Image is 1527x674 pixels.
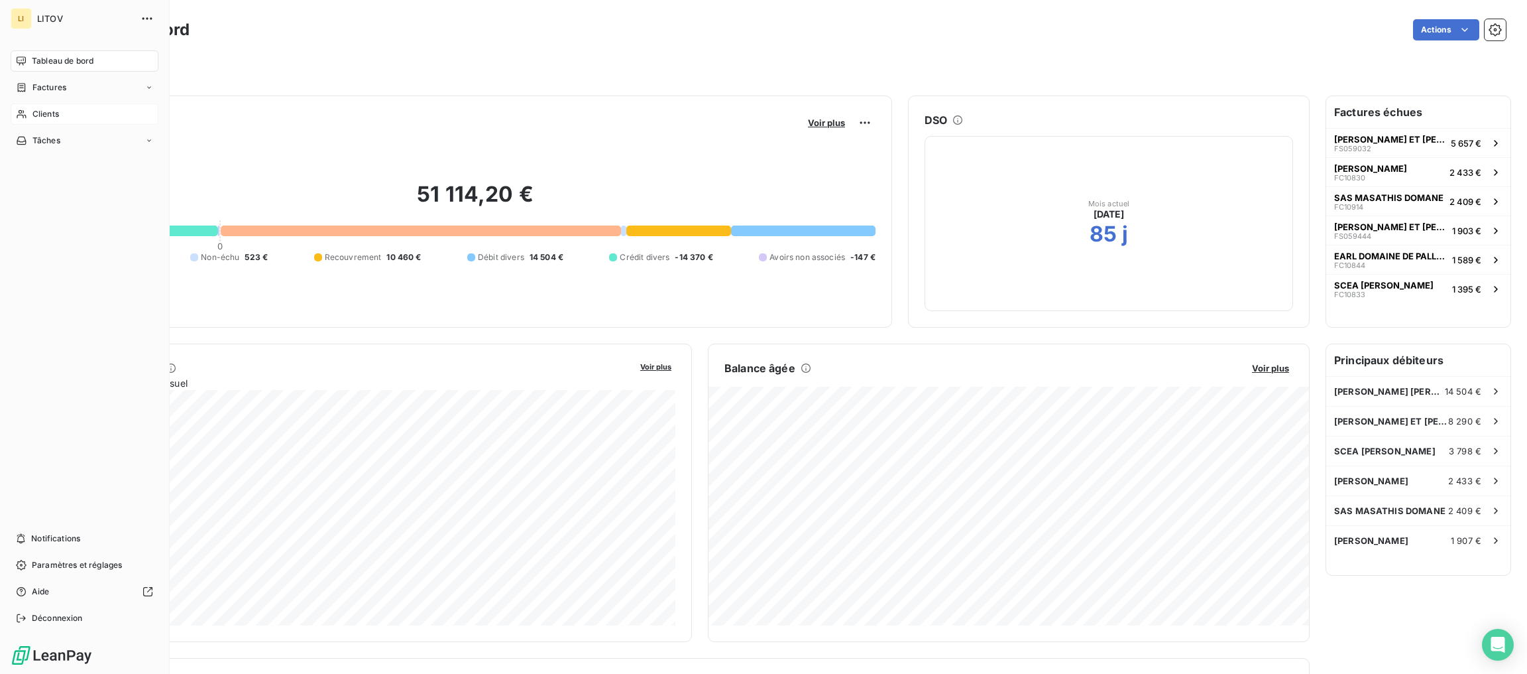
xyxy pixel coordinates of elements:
[1334,232,1371,240] span: FS059444
[1334,222,1447,232] span: [PERSON_NAME] ET [PERSON_NAME]
[11,645,93,666] img: Logo LeanPay
[1452,284,1481,295] span: 1 395 €
[804,117,849,129] button: Voir plus
[1448,506,1481,516] span: 2 409 €
[1094,208,1125,221] span: [DATE]
[75,181,876,221] h2: 51 114,20 €
[1334,163,1407,174] span: [PERSON_NAME]
[31,533,80,545] span: Notifications
[1326,96,1510,128] h6: Factures échues
[1445,386,1481,397] span: 14 504 €
[1451,138,1481,149] span: 5 657 €
[769,251,845,263] span: Avoirs non associés
[1334,134,1445,145] span: [PERSON_NAME] ET [PERSON_NAME]
[1334,386,1445,397] span: [PERSON_NAME] [PERSON_NAME]
[640,362,671,371] span: Voir plus
[1334,251,1447,261] span: EARL DOMAINE DE PALLUS
[1326,245,1510,274] button: EARL DOMAINE DE PALLUSFC108441 589 €
[32,82,66,94] span: Factures
[1448,416,1481,427] span: 8 290 €
[1334,261,1365,269] span: FC10844
[386,251,421,263] span: 10 460 €
[850,251,876,263] span: -147 €
[37,13,133,24] span: LITOV
[1334,476,1408,486] span: [PERSON_NAME]
[925,112,947,128] h6: DSO
[530,251,563,263] span: 14 504 €
[32,612,83,624] span: Déconnexion
[32,586,50,598] span: Aide
[217,241,223,251] span: 0
[1449,167,1481,178] span: 2 433 €
[1452,226,1481,236] span: 1 903 €
[1334,203,1363,211] span: FC10914
[32,108,59,120] span: Clients
[1326,186,1510,216] button: SAS MASATHIS DOMANEFC109142 409 €
[1334,291,1365,299] span: FC10833
[1334,506,1445,516] span: SAS MASATHIS DOMANE
[1449,446,1481,456] span: 3 798 €
[1334,446,1436,456] span: SCEA [PERSON_NAME]
[1334,174,1365,182] span: FC10830
[75,376,631,390] span: Chiffre d'affaires mensuel
[1326,216,1510,245] button: [PERSON_NAME] ET [PERSON_NAME]FS0594441 903 €
[1088,200,1130,208] span: Mois actuel
[724,360,795,376] h6: Balance âgée
[808,117,845,128] span: Voir plus
[1334,535,1408,546] span: [PERSON_NAME]
[1413,19,1479,40] button: Actions
[32,55,93,67] span: Tableau de bord
[32,135,60,147] span: Tâches
[1326,128,1510,157] button: [PERSON_NAME] ET [PERSON_NAME]FS0590325 657 €
[1482,629,1514,661] div: Open Intercom Messenger
[675,251,712,263] span: -14 370 €
[11,581,158,602] a: Aide
[245,251,268,263] span: 523 €
[1326,157,1510,186] button: [PERSON_NAME]FC108302 433 €
[1326,274,1510,303] button: SCEA [PERSON_NAME]FC108331 395 €
[1334,416,1448,427] span: [PERSON_NAME] ET [PERSON_NAME]
[32,559,122,571] span: Paramètres et réglages
[1252,363,1289,373] span: Voir plus
[1248,362,1293,374] button: Voir plus
[1090,221,1117,247] h2: 85
[1122,221,1128,247] h2: j
[1334,192,1443,203] span: SAS MASATHIS DOMANE
[478,251,524,263] span: Débit divers
[1334,145,1371,153] span: FS059032
[620,251,669,263] span: Crédit divers
[201,251,239,263] span: Non-échu
[1449,196,1481,207] span: 2 409 €
[325,251,382,263] span: Recouvrement
[1452,255,1481,265] span: 1 589 €
[1326,344,1510,376] h6: Principaux débiteurs
[1451,535,1481,546] span: 1 907 €
[636,360,675,372] button: Voir plus
[1448,476,1481,486] span: 2 433 €
[1334,280,1434,291] span: SCEA [PERSON_NAME]
[11,8,32,29] div: LI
